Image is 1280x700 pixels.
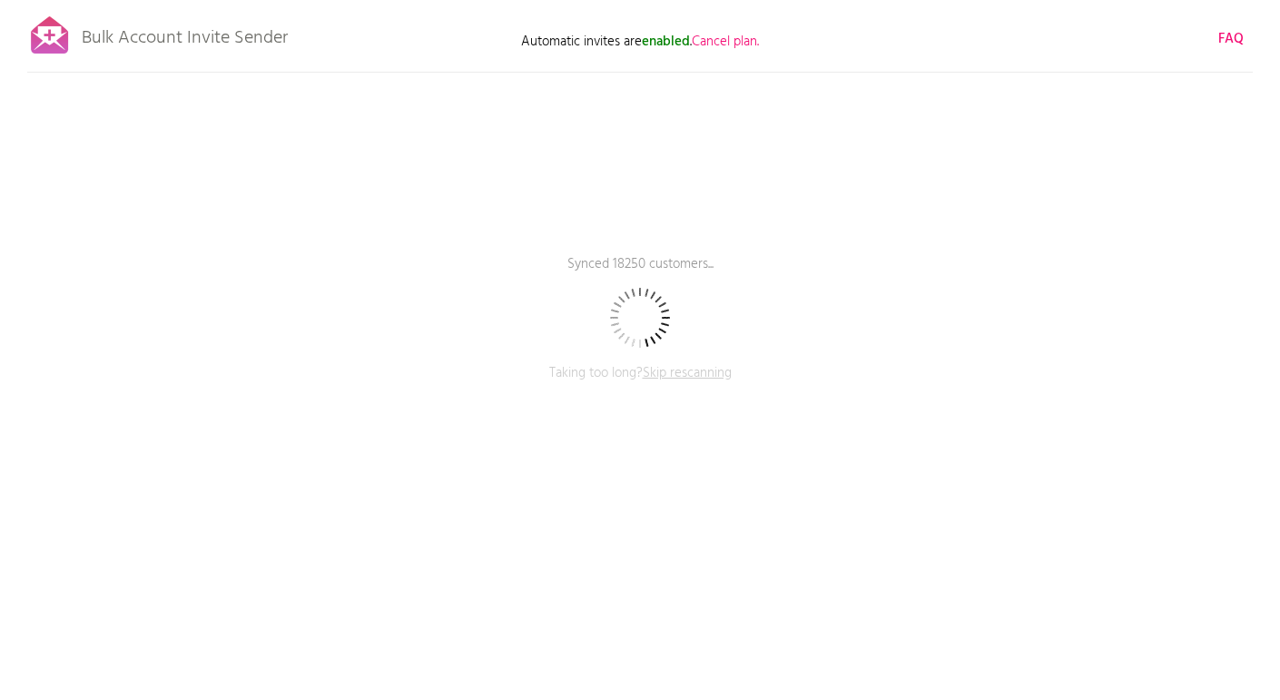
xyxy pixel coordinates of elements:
b: FAQ [1218,28,1244,50]
p: Bulk Account Invite Sender [82,11,288,56]
span: Cancel plan. [692,31,759,53]
span: Skip rescanning [643,362,732,384]
p: Synced 18250 customers... [368,254,912,300]
p: Automatic invites are . [458,32,822,52]
a: FAQ [1218,29,1244,49]
p: Taking too long? [368,363,912,409]
b: enabled [642,31,690,53]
